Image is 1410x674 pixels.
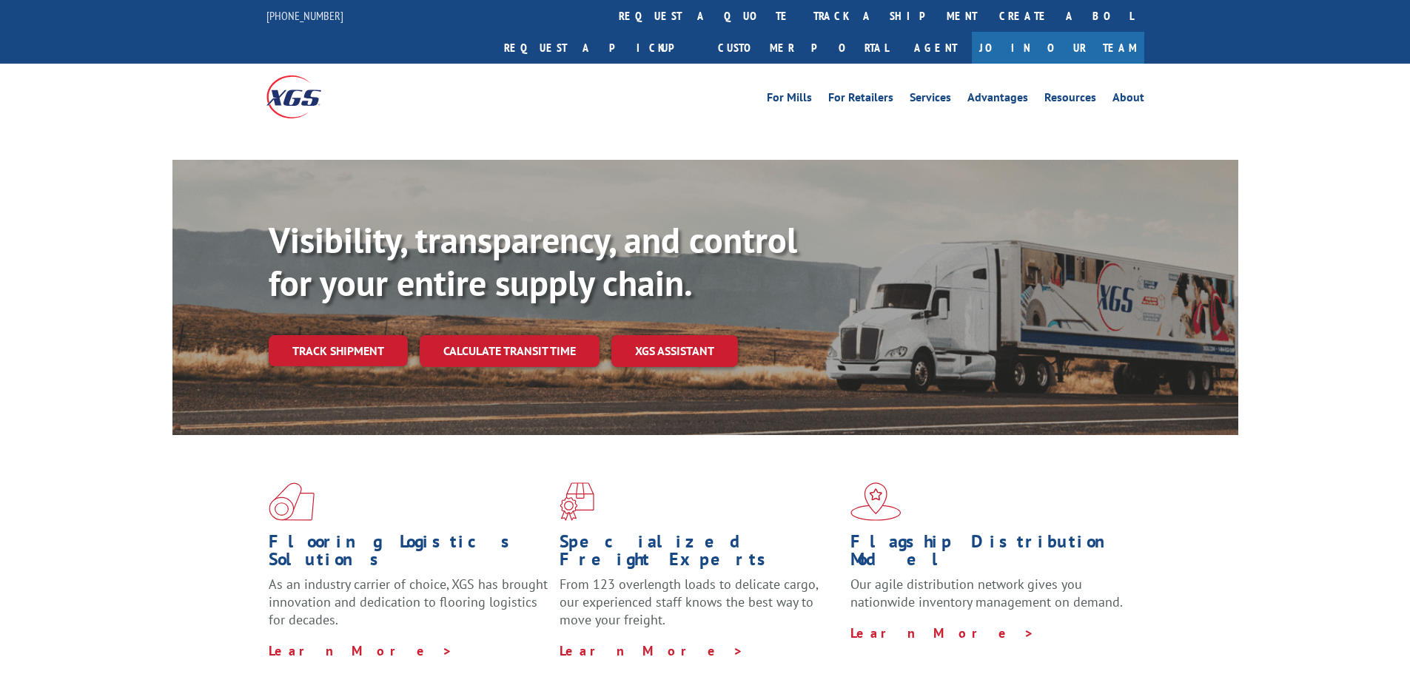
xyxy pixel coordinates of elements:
[269,576,548,628] span: As an industry carrier of choice, XGS has brought innovation and dedication to flooring logistics...
[767,92,812,108] a: For Mills
[1112,92,1144,108] a: About
[850,624,1035,641] a: Learn More >
[269,533,548,576] h1: Flooring Logistics Solutions
[420,335,600,367] a: Calculate transit time
[266,8,343,23] a: [PHONE_NUMBER]
[972,32,1144,64] a: Join Our Team
[910,92,951,108] a: Services
[899,32,972,64] a: Agent
[560,482,594,521] img: xgs-icon-focused-on-flooring-red
[850,533,1130,576] h1: Flagship Distribution Model
[967,92,1028,108] a: Advantages
[707,32,899,64] a: Customer Portal
[1044,92,1096,108] a: Resources
[850,576,1123,610] span: Our agile distribution network gives you nationwide inventory management on demand.
[560,642,744,659] a: Learn More >
[611,335,738,367] a: XGS ASSISTANT
[560,576,839,641] p: From 123 overlength loads to delicate cargo, our experienced staff knows the best way to move you...
[493,32,707,64] a: Request a pickup
[269,482,315,521] img: xgs-icon-total-supply-chain-intelligence-red
[269,335,408,366] a: Track shipment
[828,92,893,108] a: For Retailers
[269,642,453,659] a: Learn More >
[850,482,902,521] img: xgs-icon-flagship-distribution-model-red
[560,533,839,576] h1: Specialized Freight Experts
[269,217,797,306] b: Visibility, transparency, and control for your entire supply chain.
